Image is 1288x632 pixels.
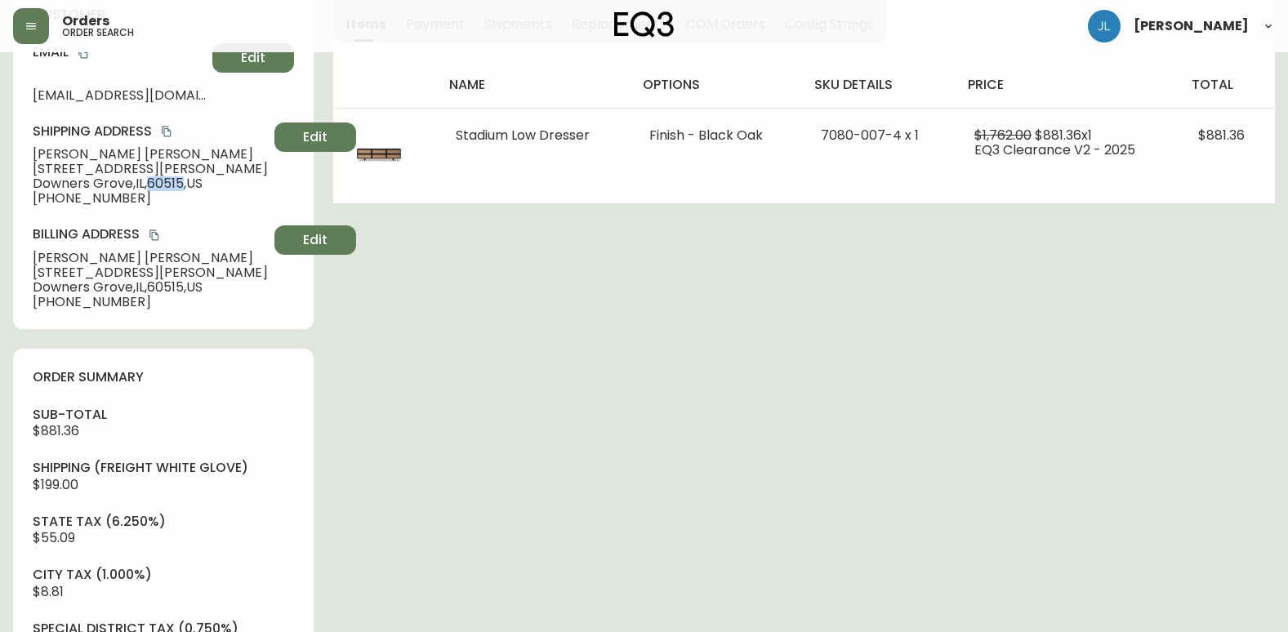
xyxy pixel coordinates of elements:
[33,368,294,386] h4: order summary
[158,123,175,140] button: copy
[33,122,268,140] h4: Shipping Address
[33,528,75,547] span: $55.09
[274,225,356,255] button: Edit
[643,76,787,94] h4: options
[241,49,265,67] span: Edit
[449,76,617,94] h4: name
[456,126,590,145] span: Stadium Low Dresser
[303,128,328,146] span: Edit
[649,128,781,143] li: Finish - Black Oak
[1192,76,1262,94] h4: total
[33,406,294,424] h4: sub-total
[33,176,268,191] span: Downers Grove , IL , 60515 , US
[968,76,1165,94] h4: price
[274,122,356,152] button: Edit
[33,251,268,265] span: [PERSON_NAME] [PERSON_NAME]
[33,475,78,494] span: $199.00
[62,28,134,38] h5: order search
[33,421,79,440] span: $881.36
[814,76,942,94] h4: sku details
[33,513,294,531] h4: state tax (6.250%)
[62,15,109,28] span: Orders
[33,43,206,61] h4: Email
[33,191,268,206] span: [PHONE_NUMBER]
[1134,20,1249,33] span: [PERSON_NAME]
[33,295,268,309] span: [PHONE_NUMBER]
[614,11,675,38] img: logo
[75,45,91,61] button: copy
[1035,126,1092,145] span: $881.36 x 1
[33,265,268,280] span: [STREET_ADDRESS][PERSON_NAME]
[33,162,268,176] span: [STREET_ADDRESS][PERSON_NAME]
[1198,126,1245,145] span: $881.36
[33,459,294,477] h4: Shipping ( Freight White Glove )
[974,126,1032,145] span: $1,762.00
[33,88,206,103] span: [EMAIL_ADDRESS][DOMAIN_NAME]
[1088,10,1121,42] img: 1c9c23e2a847dab86f8017579b61559c
[33,225,268,243] h4: Billing Address
[974,140,1135,159] span: EQ3 Clearance V2 - 2025
[33,147,268,162] span: [PERSON_NAME] [PERSON_NAME]
[33,280,268,295] span: Downers Grove , IL , 60515 , US
[353,128,405,180] img: a211b62d-14f9-4e8c-bf92-5c02eca8f8a4Optional[stadium-black-low-dresser].jpg
[821,126,919,145] span: 7080-007-4 x 1
[212,43,294,73] button: Edit
[33,566,294,584] h4: city tax (1.000%)
[33,582,64,601] span: $8.81
[303,231,328,249] span: Edit
[146,227,163,243] button: copy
